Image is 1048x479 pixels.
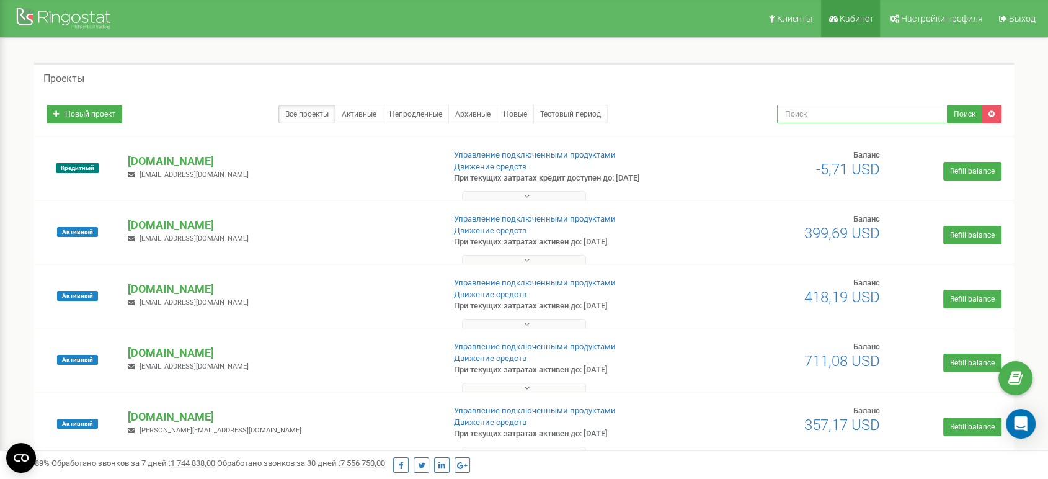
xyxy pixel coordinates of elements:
[140,171,249,179] span: [EMAIL_ADDRESS][DOMAIN_NAME]
[454,364,679,376] p: При текущих затратах активен до: [DATE]
[335,105,383,123] a: Активные
[383,105,449,123] a: Непродленные
[816,161,880,178] span: -5,71 USD
[454,162,526,171] a: Движение средств
[777,105,948,123] input: Поиск
[128,217,433,233] p: [DOMAIN_NAME]
[217,459,385,468] span: Обработано звонков за 30 дней :
[128,345,433,361] p: [DOMAIN_NAME]
[454,406,616,415] a: Управление подключенными продуктами
[533,105,608,123] a: Тестовый период
[47,105,122,123] a: Новый проект
[901,14,983,24] span: Настройки профиля
[57,227,98,237] span: Активный
[777,14,813,24] span: Клиенты
[840,14,874,24] span: Кабинет
[853,150,880,159] span: Баланс
[454,172,679,184] p: При текущих затратах кредит доступен до: [DATE]
[853,214,880,223] span: Баланс
[804,416,880,434] span: 357,17 USD
[140,426,301,434] span: [PERSON_NAME][EMAIL_ADDRESS][DOMAIN_NAME]
[57,291,98,301] span: Активный
[43,73,84,84] h5: Проекты
[128,409,433,425] p: [DOMAIN_NAME]
[448,105,497,123] a: Архивные
[454,418,526,427] a: Движение средств
[804,352,880,370] span: 711,08 USD
[943,290,1001,308] a: Refill balance
[140,362,249,370] span: [EMAIL_ADDRESS][DOMAIN_NAME]
[140,298,249,307] span: [EMAIL_ADDRESS][DOMAIN_NAME]
[454,354,526,363] a: Движение средств
[454,428,679,440] p: При текущих затратах активен до: [DATE]
[853,342,880,351] span: Баланс
[128,281,433,297] p: [DOMAIN_NAME]
[943,354,1001,372] a: Refill balance
[943,162,1001,181] a: Refill balance
[454,278,616,287] a: Управление подключенными продуктами
[454,150,616,159] a: Управление подключенными продуктами
[140,235,249,243] span: [EMAIL_ADDRESS][DOMAIN_NAME]
[454,236,679,248] p: При текущих затратах активен до: [DATE]
[454,300,679,312] p: При текущих затратах активен до: [DATE]
[454,214,616,223] a: Управление подключенными продуктами
[454,342,616,351] a: Управление подключенными продуктами
[454,226,526,235] a: Движение средств
[340,459,385,468] u: 7 556 750,00
[57,419,98,429] span: Активный
[128,153,433,169] p: [DOMAIN_NAME]
[943,418,1001,436] a: Refill balance
[278,105,335,123] a: Все проекты
[57,355,98,365] span: Активный
[943,226,1001,244] a: Refill balance
[497,105,534,123] a: Новые
[56,163,99,173] span: Кредитный
[853,278,880,287] span: Баланс
[171,459,215,468] u: 1 744 838,00
[6,443,36,473] button: Open CMP widget
[454,290,526,299] a: Движение средств
[51,459,215,468] span: Обработано звонков за 7 дней :
[804,289,880,306] span: 418,19 USD
[16,5,115,34] img: Ringostat Logo
[853,406,880,415] span: Баланс
[947,105,982,123] button: Поиск
[804,225,880,242] span: 399,69 USD
[1009,14,1036,24] span: Выход
[1006,409,1036,439] div: Open Intercom Messenger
